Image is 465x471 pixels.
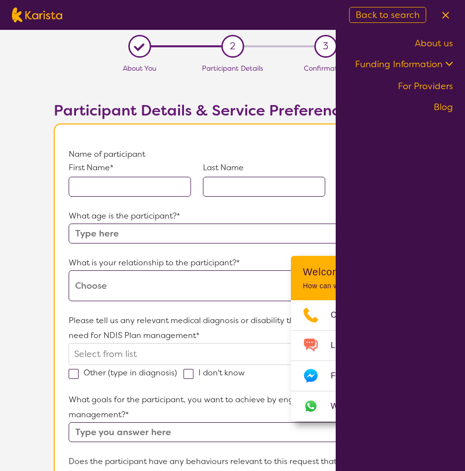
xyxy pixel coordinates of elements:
[415,37,453,49] a: About us
[304,64,347,73] span: Confirmation
[132,39,147,54] div: L
[69,422,396,442] input: Type you answer here
[202,64,263,73] span: Participant Details
[203,162,325,174] p: Last Name
[356,9,420,21] span: Back to search
[69,224,396,243] input: Type here
[331,338,378,353] span: Live Chat
[230,39,235,54] span: 2
[331,368,379,383] span: Facebook
[303,266,438,278] h2: Welcome to Karista!
[69,367,184,378] label: Other (type in diagnosis)
[184,367,251,378] label: I don't know
[291,391,450,421] a: Web link opens in a new tab.
[291,300,450,421] ul: Choose channel
[355,58,453,70] a: Funding Information
[69,162,191,174] p: First Name*
[69,313,396,343] p: Please tell us any relevant medical diagnosis or disability that relates to participant's need fo...
[69,209,396,224] p: What age is the participant?*
[123,64,156,73] span: About You
[442,11,449,19] img: close the menu
[434,101,453,113] a: Blog
[54,102,412,119] h2: Participant Details & Service Preferences
[349,7,426,23] a: Back to search
[12,7,62,22] img: Karista logo
[69,255,396,270] p: What is your relationship to the participant?*
[323,39,328,54] span: 3
[69,392,396,422] p: What goals for the participant, you want to achieve by engaging NDIS Plan management?*
[69,147,396,162] p: Name of participant
[331,308,369,323] span: Call us
[398,80,453,92] a: For Providers
[331,399,381,414] span: WhatsApp
[291,256,450,421] div: Channel Menu
[303,282,438,290] p: How can we help you [DATE]?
